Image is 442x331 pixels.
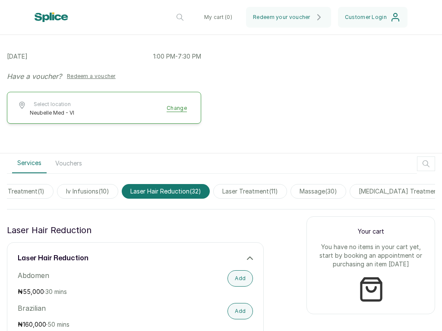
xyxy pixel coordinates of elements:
[227,270,253,287] button: Add
[122,184,210,199] span: laser hair reduction(32)
[227,303,253,319] button: Add
[290,184,346,199] span: massage(30)
[18,303,183,313] p: Brazilian
[18,320,183,329] p: ₦ ·
[7,52,28,61] p: [DATE]
[50,153,87,173] button: Vouchers
[23,321,46,328] span: 160,000
[345,14,387,21] span: Customer Login
[253,14,310,21] span: Redeem your voucher
[12,153,47,173] button: Services
[47,321,69,328] span: 50 mins
[18,287,183,296] p: ₦ ·
[7,71,62,81] p: Have a voucher?
[30,101,74,108] span: Select location
[23,288,44,295] span: 55,000
[18,253,88,263] h3: laser hair reduction
[246,7,331,28] button: Redeem your voucher
[45,288,67,295] span: 30 mins
[317,243,424,269] p: You have no items in your cart yet, start by booking an appointment or purchasing an item [DATE]
[57,184,118,199] span: iv infusions(10)
[317,227,424,236] p: Your cart
[213,184,287,199] span: laser treatment(11)
[18,101,190,116] button: Select locationNeubelle Med - VIChange
[18,270,183,281] p: Abdomen
[30,109,74,116] span: Neubelle Med - VI
[153,52,201,61] p: 1:00 PM - 7:30 PM
[7,223,92,237] p: laser hair reduction
[338,7,407,28] button: Customer Login
[197,7,239,28] button: My cart (0)
[63,71,119,81] button: Redeem a voucher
